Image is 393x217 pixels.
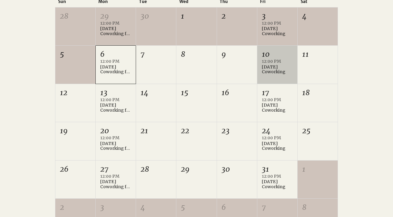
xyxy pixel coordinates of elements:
div: [DATE] Coworking [262,141,293,151]
div: 23 [221,126,252,136]
div: 1 [181,11,212,21]
div: 21 [141,126,172,136]
div: 3 [100,202,131,212]
div: 9 [221,49,252,59]
div: [DATE] Coworking for Writers [100,65,131,75]
div: 8 [302,202,333,212]
div: 30 [141,11,172,21]
div: 12:00 PM [262,135,293,141]
div: 11 [302,49,333,59]
div: 17 [262,88,293,98]
div: [DATE] Coworking [262,179,293,189]
div: 1 [302,164,333,174]
div: 19 [60,126,91,136]
div: 8 [181,49,212,59]
div: [DATE] Coworking for Writers [100,103,131,113]
div: 12:00 PM [100,135,131,141]
div: 6 [221,202,252,212]
div: [DATE] Coworking for Writers [100,179,131,189]
div: [DATE] Coworking [262,103,293,113]
div: 24 [262,126,293,136]
div: 5 [181,202,212,212]
div: 7 [262,202,293,212]
div: 7 [141,49,172,59]
div: 12:00 PM [262,20,293,26]
div: 29 [181,164,212,174]
div: 22 [181,126,212,136]
div: 16 [221,88,252,98]
div: 10 [262,49,293,59]
div: 14 [141,88,172,98]
div: 12:00 PM [100,173,131,179]
div: [DATE] Coworking [262,26,293,36]
div: 30 [221,164,252,174]
div: 2 [60,202,91,212]
div: 15 [181,88,212,98]
div: 13 [100,88,131,98]
div: 12:00 PM [100,59,131,65]
div: 26 [60,164,91,174]
div: 12:00 PM [100,97,131,103]
div: 12:00 PM [262,97,293,103]
div: 12:00 PM [100,20,131,26]
div: 28 [60,11,91,21]
div: 27 [100,164,131,174]
div: 31 [262,164,293,174]
div: 20 [100,126,131,136]
div: [DATE] Coworking for Writers [100,26,131,36]
div: 25 [302,126,333,136]
div: 12:00 PM [262,173,293,179]
div: 28 [141,164,172,174]
div: 18 [302,88,333,98]
div: 6 [100,49,131,59]
div: 5 [60,49,91,59]
div: [DATE] Coworking [262,65,293,75]
div: 12:00 PM [262,59,293,65]
div: 12 [60,88,91,98]
div: 3 [262,11,293,21]
div: 4 [302,11,333,21]
div: 29 [100,11,131,21]
div: 4 [141,202,172,212]
div: 2 [221,11,252,21]
div: [DATE] Coworking for Writers [100,141,131,151]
